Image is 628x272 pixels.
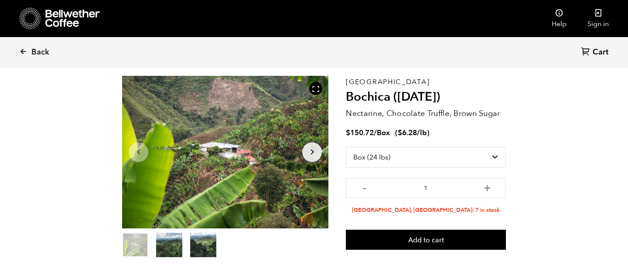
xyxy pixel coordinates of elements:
[593,47,608,58] span: Cart
[359,183,370,191] button: -
[374,128,377,138] span: /
[417,128,427,138] span: /lb
[398,128,417,138] bdi: 6.28
[581,47,611,58] a: Cart
[395,128,430,138] span: ( )
[346,128,350,138] span: $
[398,128,402,138] span: $
[346,90,506,105] h2: Bochica ([DATE])
[482,183,493,191] button: +
[346,206,506,214] li: [GEOGRAPHIC_DATA], [GEOGRAPHIC_DATA]: 7 in stock
[346,128,374,138] bdi: 150.72
[377,128,390,138] span: Box
[31,47,49,58] span: Back
[346,230,506,250] button: Add to cart
[346,108,506,119] p: Nectarine, Chocolate Truffle, Brown Sugar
